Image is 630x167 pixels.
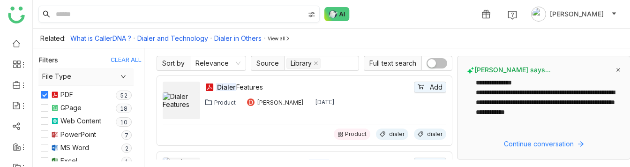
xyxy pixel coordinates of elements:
span: [PERSON_NAME] [550,9,604,19]
img: buddy-says [467,67,474,74]
p: 1 [120,104,124,114]
div: Features [216,82,412,92]
nz-select-item: Library [286,58,321,69]
img: pdf.svg [51,91,59,99]
p: 5 [120,91,124,100]
a: Dialer in Others [214,34,262,42]
span: File Type [42,71,130,82]
div: dialer [389,130,405,138]
button: [PERSON_NAME] [529,7,619,22]
p: 1 [120,118,124,127]
nz-badge-sup: 52 [116,91,132,100]
nz-badge-sup: 10 [116,117,132,127]
div: Product [214,99,236,106]
img: docx.svg [51,144,59,152]
a: DialerFeatures [216,82,412,92]
div: [PERSON_NAME] [257,99,304,106]
a: What is CallerDNA ? [70,34,131,42]
span: Continue conversation [504,139,574,149]
div: File Type [38,68,134,85]
img: xlsx.svg [51,157,59,165]
button: Continue conversation [467,138,621,150]
div: D [247,99,255,106]
div: Library [291,58,312,68]
em: Dialer [216,83,236,91]
nz-badge-sup: 18 [116,104,132,113]
div: PowerPoint [60,129,96,140]
nz-badge-sup: 1 [121,157,132,166]
div: [DATE] [315,99,335,106]
img: search-type.svg [308,11,315,18]
img: logo [8,7,25,23]
span: Sort by [157,56,190,71]
div: PDF [60,90,73,100]
nz-select-item: Relevance [195,56,240,70]
img: ask-buddy-normal.svg [324,7,350,21]
img: avatar [531,7,546,22]
div: CLEAR ALL [111,56,142,63]
a: Dialer and Technology [137,34,208,42]
div: dialer [427,130,442,138]
p: 8 [124,104,127,114]
nz-badge-sup: 7 [121,130,132,140]
div: Filters [38,55,58,65]
em: Dialer [309,159,329,167]
nz-badge-sup: 2 [121,144,132,153]
div: View all [268,36,290,41]
img: pdf.svg [205,83,214,92]
button: Add [414,82,446,93]
span: Full text search [364,56,421,71]
div: MS Word [60,143,89,153]
img: Dialer Features [163,92,200,108]
img: article.svg [51,117,59,125]
span: [PERSON_NAME] says... [467,66,551,74]
div: Excel [60,156,77,166]
span: Add [430,82,442,92]
p: 1 [125,157,128,167]
div: Related: [40,34,66,42]
span: Source [251,56,284,71]
p: 7 [125,131,128,140]
img: pptx.svg [51,131,59,138]
p: 2 [124,91,127,100]
img: help.svg [508,10,517,20]
div: Product [345,130,367,138]
div: GPage [60,103,82,113]
p: 0 [124,118,127,127]
p: 2 [125,144,128,153]
img: paper.svg [51,104,59,112]
div: Web Content [60,116,101,126]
